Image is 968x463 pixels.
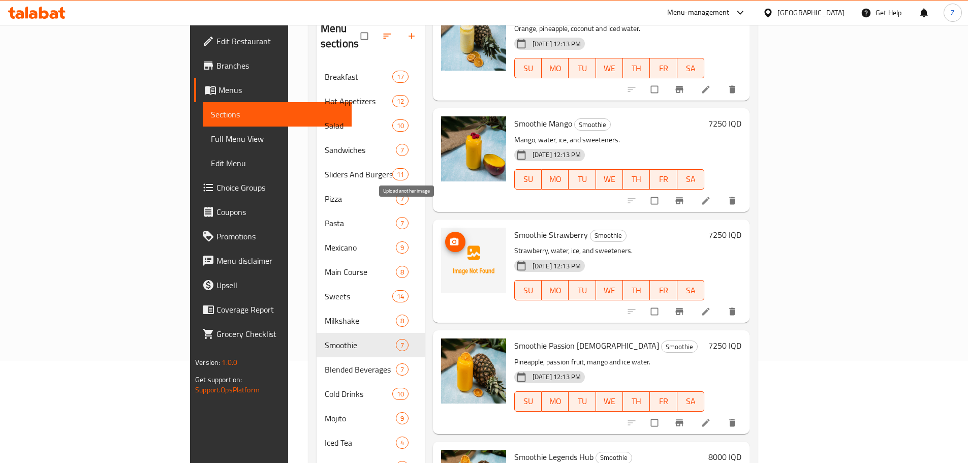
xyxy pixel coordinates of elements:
span: Sections [211,108,344,120]
span: SA [681,283,700,298]
div: items [396,339,409,351]
button: TH [623,169,650,190]
button: TH [623,58,650,78]
span: [DATE] 12:13 PM [528,372,585,382]
div: Smoothie [661,341,698,353]
span: [DATE] 12:13 PM [528,39,585,49]
span: Smoothie [575,119,610,131]
span: TU [573,283,591,298]
button: SA [677,169,704,190]
button: MO [542,58,569,78]
span: Select to update [645,80,666,99]
button: SU [514,280,542,300]
a: Edit menu item [701,418,713,428]
div: Mexicano9 [317,235,425,260]
span: Edit Restaurant [216,35,344,47]
div: items [392,95,409,107]
span: 10 [393,121,408,131]
span: TU [573,394,591,409]
span: 10 [393,389,408,399]
button: SU [514,391,542,412]
button: FR [650,169,677,190]
span: Branches [216,59,344,72]
button: TH [623,280,650,300]
span: 7 [396,219,408,228]
div: Smoothie [574,118,611,131]
button: WE [596,58,623,78]
img: Smoothie Mango [441,116,506,181]
span: WE [600,394,619,409]
span: Edit Menu [211,157,344,169]
span: MO [546,283,565,298]
span: WE [600,283,619,298]
a: Menus [194,78,352,102]
span: Cold Drinks [325,388,392,400]
span: 11 [393,170,408,179]
span: Sliders And Burgers [325,168,392,180]
span: MO [546,172,565,187]
a: Support.OpsPlatform [195,383,260,396]
button: Branch-specific-item [668,412,693,434]
span: Smoothie [325,339,396,351]
span: 4 [396,438,408,448]
span: Salad [325,119,392,132]
span: [DATE] 12:13 PM [528,150,585,160]
div: items [396,266,409,278]
span: TH [627,283,646,298]
h6: 7250 IQD [708,116,741,131]
div: items [396,144,409,156]
span: SU [519,394,538,409]
a: Sections [203,102,352,127]
a: Full Menu View [203,127,352,151]
span: Smoothie [590,230,626,241]
div: Smoothie7 [317,333,425,357]
span: MO [546,394,565,409]
button: SU [514,169,542,190]
button: WE [596,280,623,300]
div: items [392,71,409,83]
span: MO [546,61,565,76]
div: Pasta7 [317,211,425,235]
span: Mexicano [325,241,396,254]
button: SA [677,280,704,300]
span: SU [519,283,538,298]
img: Smoothie Piorange [441,6,506,71]
button: delete [721,190,745,212]
span: SA [681,172,700,187]
span: 7 [396,341,408,350]
span: Grocery Checklist [216,328,344,340]
span: Select to update [645,191,666,210]
span: Choice Groups [216,181,344,194]
span: Select all sections [355,26,376,46]
span: TH [627,61,646,76]
a: Edit menu item [701,84,713,95]
button: TH [623,391,650,412]
button: TU [569,58,596,78]
div: Iced Tea4 [317,430,425,455]
span: TH [627,172,646,187]
div: Mojito9 [317,406,425,430]
a: Branches [194,53,352,78]
div: Menu-management [667,7,730,19]
p: Strawberry, water, ice, and sweeteners. [514,244,704,257]
div: items [392,168,409,180]
h6: 7250 IQD [708,338,741,353]
span: 9 [396,243,408,253]
span: 7 [396,194,408,204]
button: upload picture [445,232,465,252]
button: WE [596,169,623,190]
span: WE [600,61,619,76]
div: Pizza7 [317,187,425,211]
div: items [396,217,409,229]
span: 7 [396,145,408,155]
button: Branch-specific-item [668,300,693,323]
span: Sweets [325,290,392,302]
button: FR [650,58,677,78]
div: Main Course8 [317,260,425,284]
div: Hot Appetizers12 [317,89,425,113]
span: Select to update [645,302,666,321]
span: Menus [218,84,344,96]
span: Main Course [325,266,396,278]
button: MO [542,280,569,300]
